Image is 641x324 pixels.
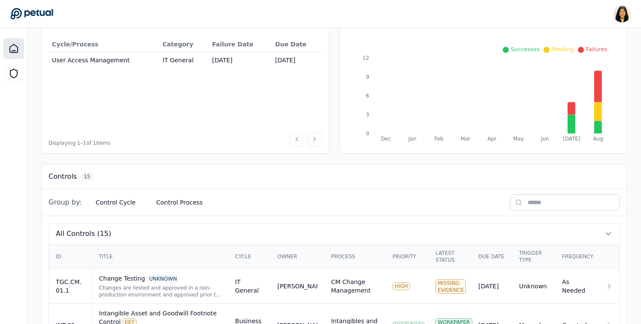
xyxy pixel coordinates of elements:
[510,46,539,52] span: Successes
[307,132,322,147] button: Next
[461,136,471,142] tspan: Mar
[272,52,322,68] td: [DATE]
[99,274,222,283] div: Change Testing
[434,136,443,142] tspan: Feb
[366,112,369,118] tspan: 3
[386,245,428,269] th: Priority
[56,229,111,239] span: All Controls (15)
[487,136,496,142] tspan: Apr
[362,55,369,61] tspan: 12
[324,245,386,269] th: Process
[209,37,272,52] th: Failure Date
[614,5,631,22] img: Renee Park
[49,52,159,68] td: User Access Management
[471,245,512,269] th: Due Date
[513,136,524,142] tspan: May
[92,245,228,269] th: Title
[159,52,209,68] td: IT General
[512,269,555,304] td: Unknown
[428,245,471,269] th: Latest Status
[272,37,322,52] th: Due Date
[270,245,324,269] th: Owner
[512,245,555,269] th: Trigger Type
[89,195,143,210] button: Control Cycle
[563,136,580,142] tspan: [DATE]
[551,46,574,52] span: Pending
[277,282,317,290] div: [PERSON_NAME]
[289,132,304,147] button: Previous
[149,195,210,210] button: Control Process
[49,245,92,269] th: ID
[331,278,379,295] div: CM Change Management
[99,284,222,298] div: Changes are tested and approved in a non-production environment and approved prior to being imple...
[555,245,598,269] th: Frequency
[49,140,110,147] span: Displaying 1– 1 of 1 items
[593,136,603,142] tspan: Aug
[381,136,391,142] tspan: Dec
[49,37,159,52] th: Cycle/Process
[555,269,598,304] td: As Needed
[3,63,24,84] a: SOC
[366,74,369,80] tspan: 9
[228,269,270,304] td: IT General
[541,136,549,142] tspan: Jun
[49,171,77,182] h3: Controls
[10,8,53,20] a: Go to Dashboard
[147,275,179,283] div: UNKNOWN
[366,93,369,99] tspan: 6
[408,136,416,142] tspan: Jan
[3,38,24,59] a: Dashboard
[56,278,85,295] div: TGC.CM.01.1
[80,172,94,181] span: 15
[478,282,505,290] div: [DATE]
[49,223,620,244] button: All Controls (15)
[586,46,607,52] span: Failures
[159,37,209,52] th: Category
[228,245,270,269] th: Cycle
[392,282,410,290] div: HIGH
[435,279,466,294] div: Missing Evidence
[49,197,82,208] span: Group by:
[366,131,369,137] tspan: 0
[209,52,272,68] td: [DATE]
